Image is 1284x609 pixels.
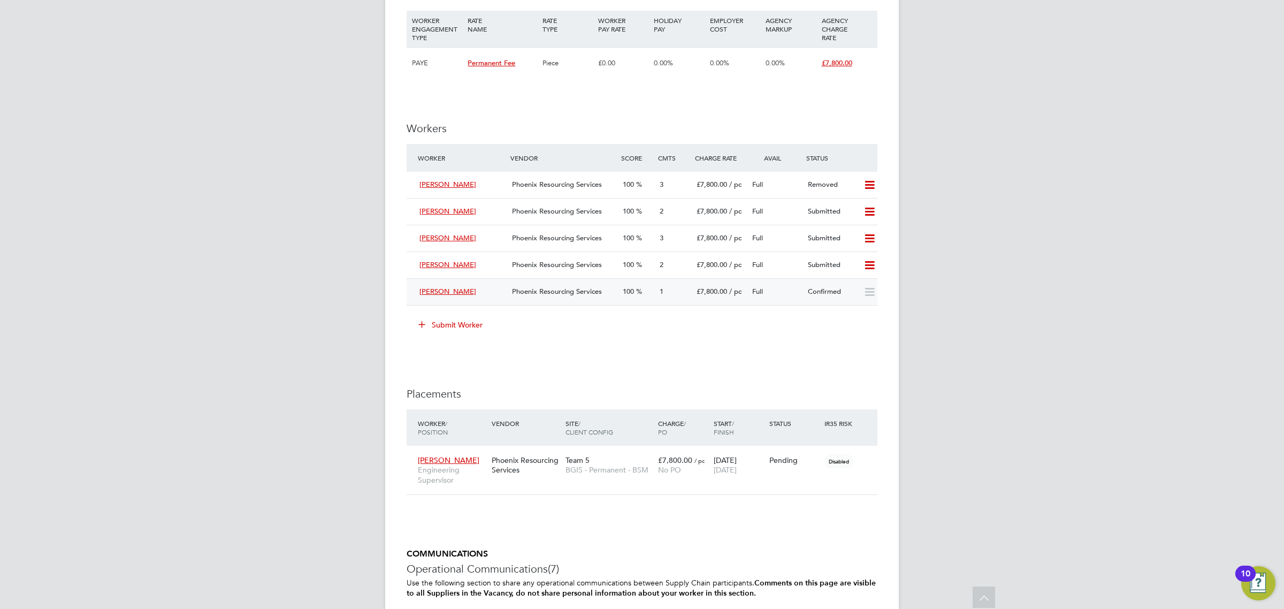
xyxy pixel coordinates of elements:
div: 10 [1241,574,1250,588]
span: [PERSON_NAME] [419,287,476,296]
span: / pc [729,207,742,216]
span: Phoenix Resourcing Services [512,233,602,242]
button: Open Resource Center, 10 new notifications [1241,566,1275,600]
h5: COMMUNICATIONS [407,549,877,560]
div: Charge [655,414,711,441]
span: / Position [418,419,448,436]
div: Charge Rate [692,148,748,168]
span: £7,800.00 [697,260,727,269]
span: / pc [729,260,742,269]
span: Permanent Fee [468,58,515,67]
span: Engineering Supervisor [418,465,486,484]
div: AGENCY CHARGE RATE [819,11,875,47]
div: WORKER ENGAGEMENT TYPE [409,11,465,47]
div: Vendor [489,414,563,433]
div: Site [563,414,655,441]
span: Phoenix Resourcing Services [512,260,602,269]
div: WORKER PAY RATE [595,11,651,39]
span: Full [752,233,763,242]
div: RATE NAME [465,11,539,39]
h3: Operational Communications [407,562,877,576]
div: Piece [540,48,595,79]
span: / PO [658,419,686,436]
div: Pending [769,455,820,465]
div: AGENCY MARKUP [763,11,819,39]
div: Submitted [804,203,859,220]
div: Status [804,148,877,168]
span: 100 [623,260,634,269]
h3: Workers [407,121,877,135]
div: Worker [415,414,489,441]
span: £7,800.00 [697,180,727,189]
span: 0.00% [710,58,729,67]
span: [PERSON_NAME] [419,260,476,269]
a: [PERSON_NAME]Engineering SupervisorPhoenix Resourcing ServicesTeam 5BGIS - Permanent - BSM£7,800.... [415,450,877,459]
div: Status [767,414,822,433]
span: 3 [660,233,663,242]
div: Removed [804,176,859,194]
span: 0.00% [766,58,785,67]
span: Phoenix Resourcing Services [512,180,602,189]
h3: Placements [407,387,877,401]
span: Phoenix Resourcing Services [512,287,602,296]
div: IR35 Risk [822,414,859,433]
span: Full [752,180,763,189]
span: 0.00% [654,58,673,67]
span: / Finish [714,419,734,436]
div: Cmts [655,148,692,168]
div: HOLIDAY PAY [651,11,707,39]
span: BGIS - Permanent - BSM [565,465,653,475]
span: 2 [660,260,663,269]
span: 2 [660,207,663,216]
span: £7,800.00 [697,287,727,296]
span: / pc [729,180,742,189]
span: [PERSON_NAME] [419,180,476,189]
span: 100 [623,233,634,242]
div: EMPLOYER COST [707,11,763,39]
div: Confirmed [804,283,859,301]
span: Full [752,287,763,296]
span: 100 [623,207,634,216]
div: PAYE [409,48,465,79]
span: / pc [694,456,705,465]
div: Vendor [508,148,618,168]
span: / pc [729,233,742,242]
b: Comments on this page are visible to all Suppliers in the Vacancy, do not share personal informat... [407,578,876,598]
button: Submit Worker [411,316,491,333]
span: £7,800.00 [697,233,727,242]
span: [DATE] [714,465,737,475]
div: Avail [748,148,804,168]
span: £7,800.00 [822,58,852,67]
div: Score [618,148,655,168]
span: 1 [660,287,663,296]
span: 100 [623,287,634,296]
p: Use the following section to share any operational communications between Supply Chain participants. [407,578,877,598]
span: [PERSON_NAME] [418,455,479,465]
span: [PERSON_NAME] [419,233,476,242]
div: Worker [415,148,508,168]
span: Disabled [824,454,853,468]
span: Phoenix Resourcing Services [512,207,602,216]
div: [DATE] [711,450,767,480]
span: Full [752,260,763,269]
span: £7,800.00 [697,207,727,216]
span: No PO [658,465,681,475]
span: / pc [729,287,742,296]
span: (7) [548,562,559,576]
span: £7,800.00 [658,455,692,465]
div: Phoenix Resourcing Services [489,450,563,480]
span: [PERSON_NAME] [419,207,476,216]
div: Start [711,414,767,441]
span: Team 5 [565,455,590,465]
span: 3 [660,180,663,189]
span: / Client Config [565,419,613,436]
span: Full [752,207,763,216]
div: RATE TYPE [540,11,595,39]
div: Submitted [804,230,859,247]
span: 100 [623,180,634,189]
div: £0.00 [595,48,651,79]
div: Submitted [804,256,859,274]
